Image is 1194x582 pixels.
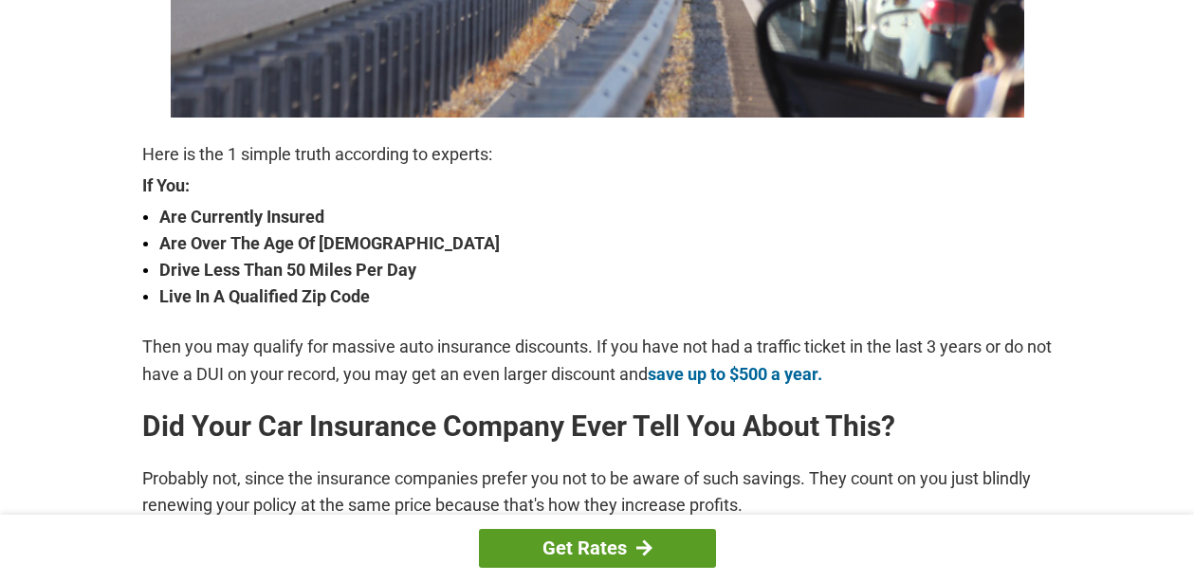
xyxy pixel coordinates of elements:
a: save up to $500 a year. [648,364,822,384]
strong: Live In A Qualified Zip Code [159,283,1053,310]
strong: Drive Less Than 50 Miles Per Day [159,257,1053,283]
a: Get Rates [479,529,716,568]
h2: Did Your Car Insurance Company Ever Tell You About This? [142,411,1053,442]
strong: If You: [142,177,1053,194]
p: Probably not, since the insurance companies prefer you not to be aware of such savings. They coun... [142,465,1053,518]
strong: Are Over The Age Of [DEMOGRAPHIC_DATA] [159,230,1053,257]
strong: Are Currently Insured [159,204,1053,230]
p: Here is the 1 simple truth according to experts: [142,141,1053,168]
p: Then you may qualify for massive auto insurance discounts. If you have not had a traffic ticket i... [142,334,1053,387]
